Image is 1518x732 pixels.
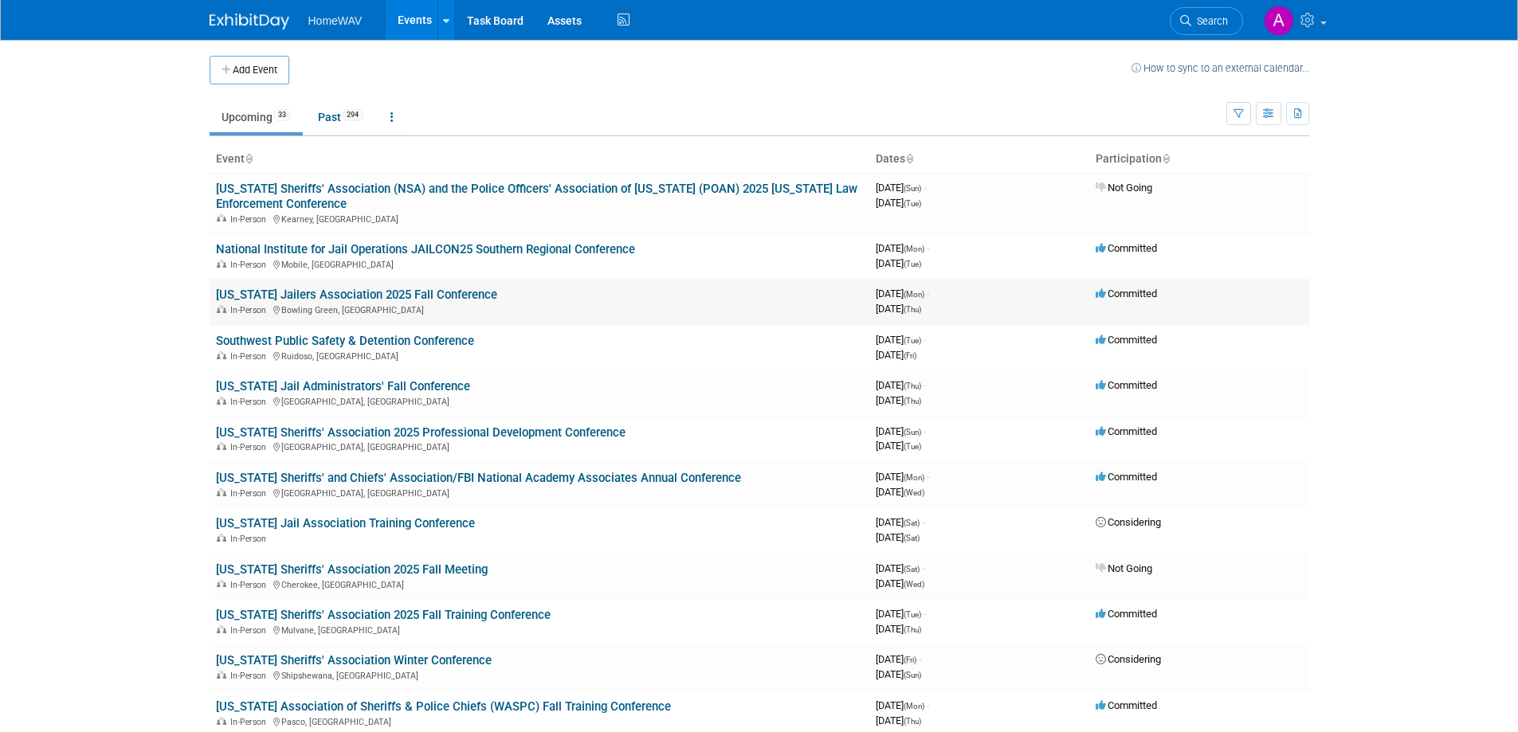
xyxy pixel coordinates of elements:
span: - [922,562,924,574]
img: In-Person Event [217,717,226,725]
span: In-Person [230,534,271,544]
a: Upcoming33 [210,102,303,132]
span: [DATE] [876,623,921,635]
img: In-Person Event [217,534,226,542]
span: Considering [1096,653,1161,665]
span: [DATE] [876,303,921,315]
div: [GEOGRAPHIC_DATA], [GEOGRAPHIC_DATA] [216,486,863,499]
span: (Sat) [904,519,920,527]
span: [DATE] [876,562,924,574]
span: (Mon) [904,245,924,253]
span: (Thu) [904,625,921,634]
a: [US_STATE] Sheriffs' Association (NSA) and the Police Officers' Association of [US_STATE] (POAN) ... [216,182,857,211]
img: In-Person Event [217,305,226,313]
span: [DATE] [876,182,926,194]
th: Participation [1089,146,1309,173]
span: Committed [1096,379,1157,391]
span: Committed [1096,471,1157,483]
span: Committed [1096,608,1157,620]
img: In-Person Event [217,260,226,268]
span: [DATE] [876,714,921,726]
span: In-Person [230,305,271,315]
span: In-Person [230,625,271,636]
img: ExhibitDay [210,14,289,29]
a: National Institute for Jail Operations JAILCON25 Southern Regional Conference [216,242,635,256]
span: [DATE] [876,668,921,680]
span: In-Person [230,580,271,590]
img: In-Person Event [217,671,226,679]
div: Pasco, [GEOGRAPHIC_DATA] [216,714,863,727]
span: - [924,334,926,346]
img: In-Person Event [217,488,226,496]
span: [DATE] [876,197,921,209]
span: - [922,516,924,528]
span: (Tue) [904,199,921,208]
img: In-Person Event [217,214,226,222]
img: In-Person Event [217,580,226,588]
span: - [924,608,926,620]
img: In-Person Event [217,442,226,450]
a: Search [1170,7,1243,35]
span: (Thu) [904,382,921,390]
div: Cherokee, [GEOGRAPHIC_DATA] [216,577,863,590]
span: 33 [273,109,291,121]
button: Add Event [210,56,289,84]
span: (Wed) [904,580,924,589]
span: 294 [342,109,363,121]
a: Southwest Public Safety & Detention Conference [216,334,474,348]
div: Bowling Green, [GEOGRAPHIC_DATA] [216,303,863,315]
a: [US_STATE] Sheriffs' and Chiefs' Association/FBI National Academy Associates Annual Conference [216,471,741,485]
span: (Tue) [904,336,921,345]
span: Committed [1096,334,1157,346]
div: Mobile, [GEOGRAPHIC_DATA] [216,257,863,270]
span: [DATE] [876,699,929,711]
span: [DATE] [876,516,924,528]
span: (Sun) [904,428,921,436]
a: Sort by Participation Type [1162,152,1170,165]
span: Not Going [1096,182,1152,194]
span: [DATE] [876,349,916,361]
img: In-Person Event [217,625,226,633]
span: (Tue) [904,260,921,268]
th: Dates [869,146,1089,173]
span: In-Person [230,671,271,681]
span: In-Person [230,260,271,270]
span: HomeWAV [308,14,363,27]
span: [DATE] [876,394,921,406]
span: (Mon) [904,473,924,482]
span: Committed [1096,288,1157,299]
span: - [924,379,926,391]
a: [US_STATE] Sheriffs' Association 2025 Professional Development Conference [216,425,626,440]
span: (Fri) [904,656,916,664]
span: (Mon) [904,702,924,710]
span: - [927,242,929,254]
span: (Thu) [904,397,921,405]
span: - [924,425,926,437]
th: Event [210,146,869,173]
img: In-Person Event [217,351,226,359]
span: (Wed) [904,488,924,497]
span: [DATE] [876,334,926,346]
span: - [924,182,926,194]
span: In-Person [230,214,271,225]
span: [DATE] [876,608,926,620]
span: In-Person [230,488,271,499]
span: [DATE] [876,440,921,452]
span: (Fri) [904,351,916,360]
a: Sort by Start Date [905,152,913,165]
div: [GEOGRAPHIC_DATA], [GEOGRAPHIC_DATA] [216,394,863,407]
span: [DATE] [876,425,926,437]
span: (Sat) [904,534,920,542]
span: (Mon) [904,290,924,299]
a: [US_STATE] Sheriffs' Association 2025 Fall Training Conference [216,608,551,622]
span: (Thu) [904,305,921,314]
div: Kearney, [GEOGRAPHIC_DATA] [216,212,863,225]
a: Past294 [306,102,375,132]
div: Mulvane, [GEOGRAPHIC_DATA] [216,623,863,636]
span: [DATE] [876,379,926,391]
span: In-Person [230,717,271,727]
span: [DATE] [876,242,929,254]
span: (Tue) [904,610,921,619]
a: [US_STATE] Jailers Association 2025 Fall Conference [216,288,497,302]
img: In-Person Event [217,397,226,405]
